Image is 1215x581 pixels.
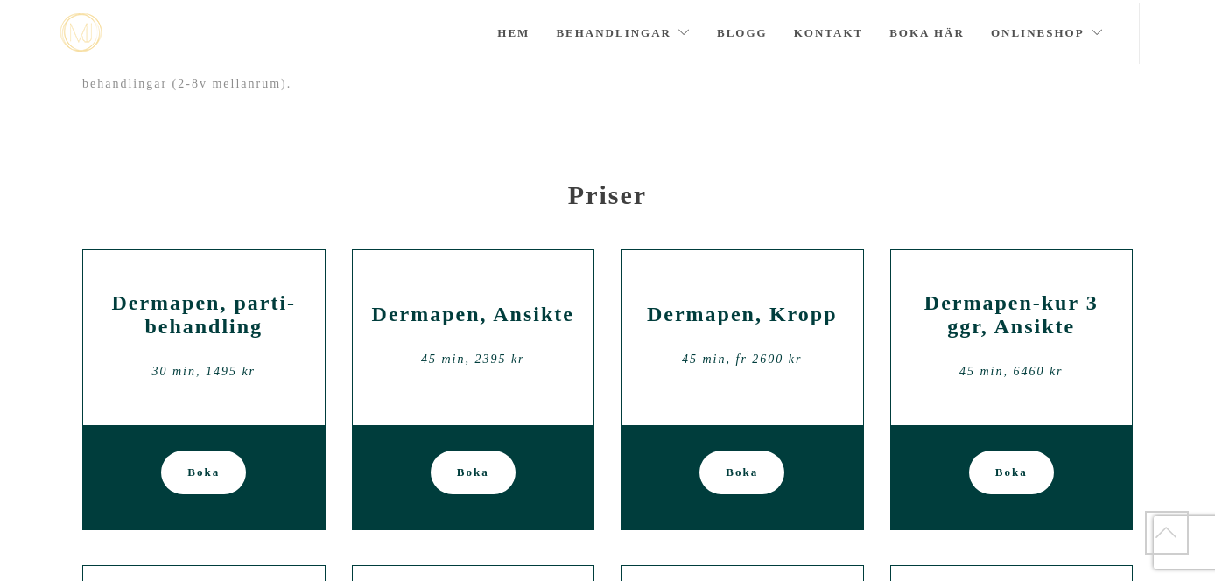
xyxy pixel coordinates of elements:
[96,359,312,385] div: 30 min, 1495 kr
[717,3,768,64] a: Blogg
[726,451,758,494] span: Boka
[991,3,1104,64] a: Onlineshop
[161,451,246,494] a: Boka
[497,3,530,64] a: Hem
[96,291,312,339] h2: Dermapen, parti-behandling
[889,3,965,64] a: Boka här
[995,451,1028,494] span: Boka
[794,3,864,64] a: Kontakt
[187,451,220,494] span: Boka
[431,451,516,494] a: Boka
[699,451,784,494] a: Boka
[904,359,1120,385] div: 45 min, 6460 kr
[457,451,489,494] span: Boka
[82,160,88,173] span: -
[366,346,581,373] div: 45 min, 2395 kr
[60,13,102,52] img: mjstudio
[568,180,647,209] strong: Priser
[969,451,1054,494] a: Boka
[60,13,102,52] a: mjstudio mjstudio mjstudio
[366,303,581,326] h2: Dermapen, Ansikte
[635,303,850,326] h2: Dermapen, Kropp
[556,3,691,64] a: Behandlingar
[635,346,850,373] div: 45 min, fr 2600 kr
[904,291,1120,339] h2: Dermapen-kur 3 ggr, Ansikte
